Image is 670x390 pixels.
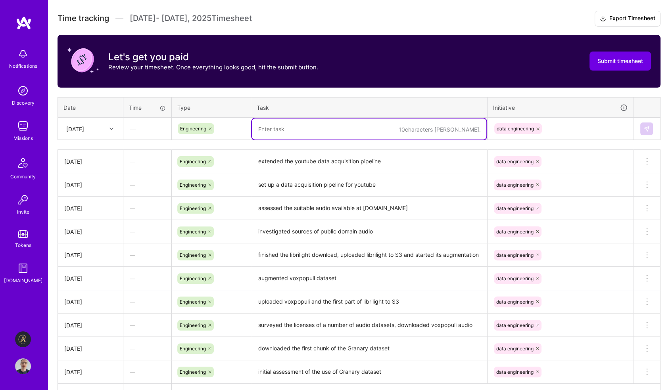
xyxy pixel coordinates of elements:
div: — [123,151,171,172]
div: [DATE] [66,124,84,133]
span: data engineering [496,205,534,211]
textarea: surveyed the licenses of a number of audio datasets, downloaded voxpopuli audio [252,314,486,336]
i: icon Chevron [109,127,113,131]
textarea: uploaded voxpopuli and the first part of librilight to S3 [252,291,486,313]
div: [DATE] [64,321,117,329]
div: — [123,221,171,242]
div: — [124,118,171,139]
a: User Avatar [13,358,33,374]
div: [DATE] [64,274,117,283]
img: Submit [643,126,650,132]
span: [DATE] - [DATE] , 2025 Timesheet [130,13,252,23]
span: data engineering [496,322,534,328]
div: [DATE] [64,157,117,166]
img: guide book [15,260,31,276]
div: — [123,338,171,359]
a: Aldea: Transforming Behavior Change Through AI-Driven Coaching [13,331,33,347]
h3: Let's get you paid [108,51,318,63]
span: Engineering [180,182,206,188]
span: data engineering [496,182,534,188]
div: Missions [13,134,33,142]
div: [DATE] [64,368,117,376]
img: Invite [15,192,31,208]
span: data engineering [497,126,534,132]
div: — [123,198,171,219]
div: Discovery [12,99,35,107]
span: Engineering [180,126,206,132]
div: Notifications [9,62,37,70]
div: — [123,291,171,312]
p: Review your timesheet. Once everything looks good, hit the submit button. [108,63,318,71]
span: Engineering [180,322,206,328]
span: data engineering [496,252,534,258]
span: data engineering [496,346,534,352]
div: Invite [17,208,29,216]
div: — [123,315,171,336]
th: Task [251,97,488,118]
div: Tokens [15,241,31,249]
span: Engineering [180,299,206,305]
span: Engineering [180,159,206,164]
span: data engineering [496,369,534,375]
img: logo [16,16,32,30]
button: Submit timesheet [589,52,651,71]
span: Engineering [180,275,206,281]
span: Time tracking [58,13,109,23]
div: [DATE] [64,344,117,353]
div: — [123,245,171,266]
div: Community [10,172,36,181]
textarea: investigated sources of public domain audio [252,221,486,243]
textarea: downloaded the first chunk of the Granary dataset [252,338,486,359]
span: Engineering [180,205,206,211]
div: [DATE] [64,227,117,236]
div: Time [129,103,166,112]
div: — [123,174,171,195]
span: data engineering [496,275,534,281]
div: [DATE] [64,298,117,306]
img: teamwork [15,118,31,134]
div: [DOMAIN_NAME] [4,276,42,285]
div: 10 characters [PERSON_NAME]. [399,126,481,133]
img: Aldea: Transforming Behavior Change Through AI-Driven Coaching [15,331,31,347]
textarea: augmented voxpopuli dataset [252,268,486,289]
div: — [123,361,171,382]
span: Engineering [180,252,206,258]
img: tokens [18,230,28,238]
span: data engineering [496,299,534,305]
img: User Avatar [15,358,31,374]
th: Type [172,97,251,118]
button: Export Timesheet [595,11,660,27]
textarea: finished the librilight download, uploaded librilight to S3 and started its augmentation [252,244,486,266]
div: [DATE] [64,251,117,259]
img: coin [67,44,99,76]
span: Engineering [180,369,206,375]
i: icon Download [600,15,606,23]
img: discovery [15,83,31,99]
textarea: set up a data acquisition pipeline for youtube [252,174,486,196]
div: [DATE] [64,181,117,189]
span: data engineering [496,159,534,164]
textarea: extended the youtube data acquisition pipeline [252,151,486,172]
div: [DATE] [64,204,117,212]
span: Engineering [180,229,206,235]
span: Submit timesheet [597,57,643,65]
th: Date [58,97,123,118]
img: Community [13,153,33,172]
span: data engineering [496,229,534,235]
textarea: assessed the suitable audio available at [DOMAIN_NAME] [252,197,486,219]
div: — [123,268,171,289]
img: bell [15,46,31,62]
div: Initiative [493,103,628,112]
span: Engineering [180,346,206,352]
textarea: initial assessment of the use of Granary dataset [252,361,486,383]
